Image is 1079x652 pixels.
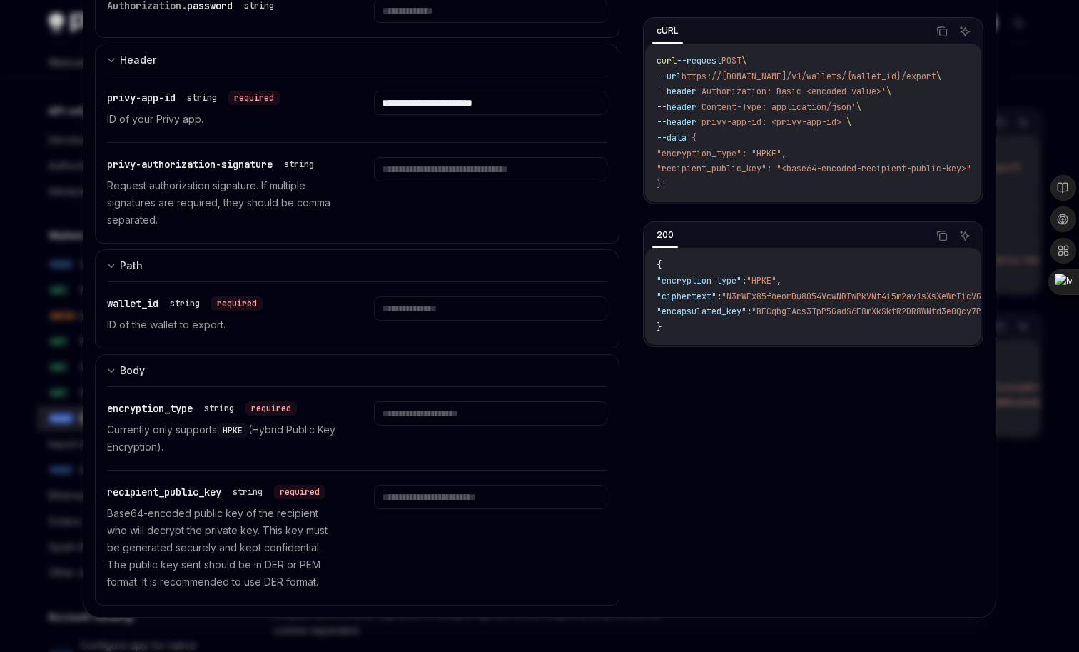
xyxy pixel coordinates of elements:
span: POST [721,55,741,66]
span: curl [657,55,677,66]
span: --data [657,132,687,144]
div: required [274,485,325,499]
div: string [170,298,200,309]
span: https://[DOMAIN_NAME]/v1/wallets/{wallet_id}/export [682,71,936,82]
span: \ [741,55,746,66]
p: Request authorization signature. If multiple signatures are required, they should be comma separa... [107,177,340,229]
button: Ask AI [956,22,974,41]
span: recipient_public_key [107,486,221,498]
span: "recipient_public_key": "<base64-encoded-recipient-public-key>" [657,163,971,174]
span: \ [886,86,891,97]
div: privy-app-id [107,91,280,105]
div: cURL [652,22,683,39]
p: ID of your Privy app. [107,111,340,128]
span: , [776,275,781,286]
span: 'Content-Type: application/json' [696,101,856,113]
span: --url [657,71,682,82]
span: \ [856,101,861,113]
div: string [204,403,234,414]
span: "HPKE" [746,275,776,286]
span: encryption_type [107,402,193,415]
span: '{ [687,132,696,144]
span: "N3rWFx85foeomDu8054VcwNBIwPkVNt4i5m2av1sXsXeWrIicVGwutFist12MmnI" [721,291,1051,302]
span: privy-app-id [107,91,176,104]
span: --header [657,116,696,128]
div: wallet_id [107,296,263,311]
span: HPKE [223,425,243,436]
p: Base64-encoded public key of the recipient who will decrypt the private key. This key must be gen... [107,505,340,591]
div: string [284,159,314,170]
div: Header [120,51,156,69]
span: privy-authorization-signature [107,158,273,171]
div: string [187,92,217,104]
p: ID of the wallet to export. [107,316,340,333]
span: }' [657,179,667,190]
span: : [746,306,751,317]
span: : [716,291,721,302]
div: 200 [652,226,678,244]
span: "encryption_type" [657,275,741,286]
div: required [228,91,280,105]
div: encryption_type [107,401,297,416]
div: Path [120,257,143,274]
div: required [245,401,297,416]
span: } [657,321,662,333]
div: privy-authorization-signature [107,157,320,171]
span: --header [657,101,696,113]
span: \ [936,71,941,82]
span: "encapsulated_key" [657,306,746,317]
span: : [741,275,746,286]
div: Body [120,362,145,379]
button: Copy the contents from the code block [933,226,951,245]
div: recipient_public_key [107,485,325,499]
div: string [233,486,263,498]
span: 'privy-app-id: <privy-app-id>' [696,116,846,128]
div: required [211,296,263,311]
button: expand input section [95,249,619,281]
button: Ask AI [956,226,974,245]
button: expand input section [95,44,619,76]
span: \ [846,116,851,128]
span: 'Authorization: Basic <encoded-value>' [696,86,886,97]
span: "encryption_type": "HPKE", [657,148,786,159]
span: wallet_id [107,297,158,310]
button: expand input section [95,354,619,386]
span: --request [677,55,721,66]
button: Copy the contents from the code block [933,22,951,41]
span: --header [657,86,696,97]
p: Currently only supports (Hybrid Public Key Encryption). [107,421,340,456]
span: "ciphertext" [657,291,716,302]
span: { [657,259,662,271]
